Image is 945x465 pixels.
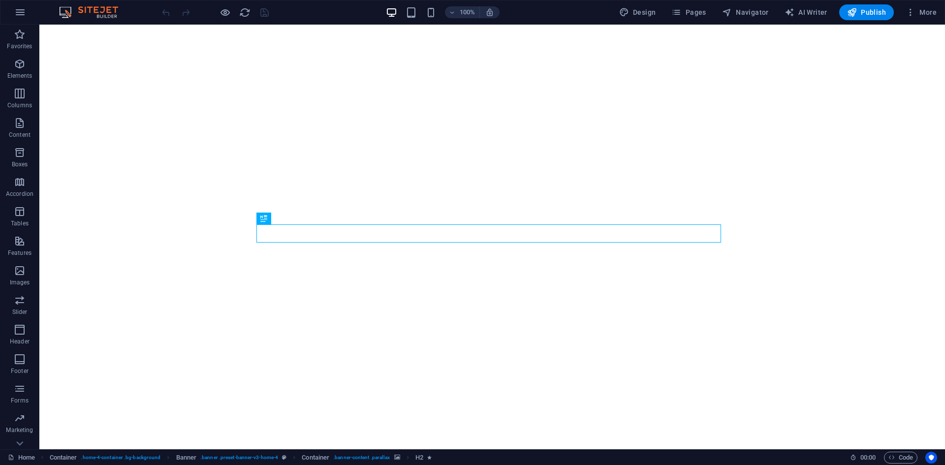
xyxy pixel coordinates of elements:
[460,6,475,18] h6: 100%
[239,6,251,18] button: reload
[282,455,286,460] i: This element is a customizable preset
[7,101,32,109] p: Columns
[7,42,32,50] p: Favorites
[10,279,30,286] p: Images
[8,452,35,464] a: Click to cancel selection. Double-click to open Pages
[9,131,31,139] p: Content
[333,452,390,464] span: . banner-content .parallax
[11,397,29,404] p: Forms
[427,455,432,460] i: Element contains an animation
[81,452,160,464] span: . home-4-container .bg-background
[302,452,329,464] span: Click to select. Double-click to edit
[12,308,28,316] p: Slider
[6,190,33,198] p: Accordion
[8,249,31,257] p: Features
[667,4,710,20] button: Pages
[884,452,917,464] button: Code
[850,452,876,464] h6: Session time
[11,367,29,375] p: Footer
[902,4,941,20] button: More
[6,426,33,434] p: Marketing
[50,452,432,464] nav: breadcrumb
[415,452,423,464] span: Click to select. Double-click to edit
[11,219,29,227] p: Tables
[239,7,251,18] i: Reload page
[7,72,32,80] p: Elements
[200,452,278,464] span: . banner .preset-banner-v3-home-4
[57,6,130,18] img: Editor Logo
[671,7,706,17] span: Pages
[615,4,660,20] button: Design
[12,160,28,168] p: Boxes
[485,8,494,17] i: On resize automatically adjust zoom level to fit chosen device.
[888,452,913,464] span: Code
[10,338,30,345] p: Header
[722,7,769,17] span: Navigator
[785,7,827,17] span: AI Writer
[839,4,894,20] button: Publish
[781,4,831,20] button: AI Writer
[394,455,400,460] i: This element contains a background
[847,7,886,17] span: Publish
[219,6,231,18] button: Click here to leave preview mode and continue editing
[718,4,773,20] button: Navigator
[860,452,876,464] span: 00 00
[445,6,480,18] button: 100%
[906,7,937,17] span: More
[619,7,656,17] span: Design
[176,452,197,464] span: Click to select. Double-click to edit
[925,452,937,464] button: Usercentrics
[615,4,660,20] div: Design (Ctrl+Alt+Y)
[50,452,77,464] span: Click to select. Double-click to edit
[867,454,869,461] span: :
